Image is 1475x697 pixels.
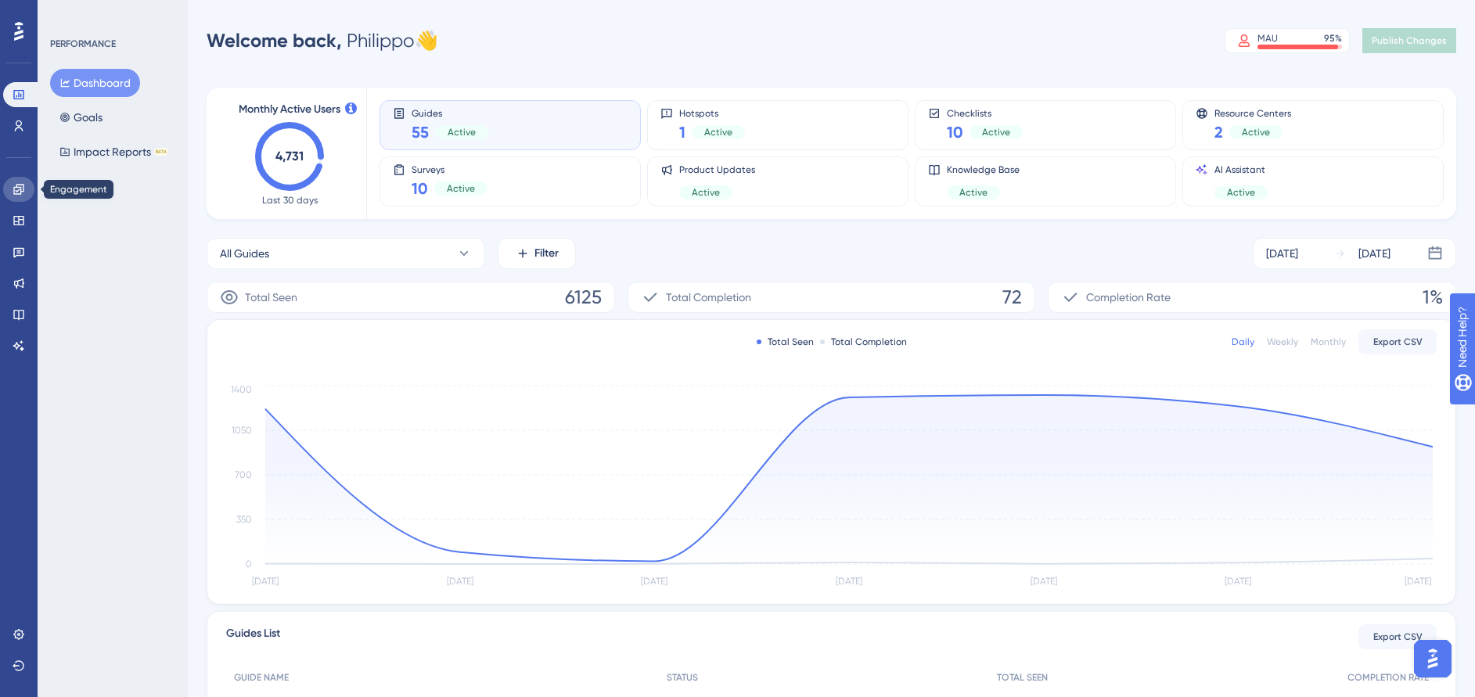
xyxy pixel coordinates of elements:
[252,576,279,587] tspan: [DATE]
[1347,671,1429,684] span: COMPLETION RATE
[641,576,667,587] tspan: [DATE]
[412,178,428,199] span: 10
[37,4,98,23] span: Need Help?
[1409,635,1456,682] iframe: UserGuiding AI Assistant Launcher
[1423,285,1443,310] span: 1%
[262,194,318,207] span: Last 30 days
[997,671,1048,684] span: TOTAL SEEN
[692,186,720,199] span: Active
[679,121,685,143] span: 1
[1257,32,1278,45] div: MAU
[1373,631,1423,643] span: Export CSV
[565,285,602,310] span: 6125
[820,336,907,348] div: Total Completion
[1225,576,1251,587] tspan: [DATE]
[239,100,340,119] span: Monthly Active Users
[275,149,304,163] text: 4,731
[1086,288,1171,307] span: Completion Rate
[947,163,1020,176] span: Knowledge Base
[207,29,342,52] span: Welcome back,
[757,336,814,348] div: Total Seen
[679,107,745,118] span: Hotspots
[1267,336,1298,348] div: Weekly
[1373,336,1423,348] span: Export CSV
[236,514,252,525] tspan: 350
[1405,576,1431,587] tspan: [DATE]
[836,576,862,587] tspan: [DATE]
[1358,329,1437,354] button: Export CSV
[947,107,1023,118] span: Checklists
[234,671,289,684] span: GUIDE NAME
[1358,244,1390,263] div: [DATE]
[154,148,168,156] div: BETA
[447,576,473,587] tspan: [DATE]
[50,69,140,97] button: Dashboard
[1227,186,1255,199] span: Active
[245,288,297,307] span: Total Seen
[50,38,116,50] div: PERFORMANCE
[231,384,252,395] tspan: 1400
[982,126,1010,138] span: Active
[412,121,429,143] span: 55
[226,624,280,649] span: Guides List
[1214,107,1291,118] span: Resource Centers
[235,469,252,480] tspan: 700
[1266,244,1298,263] div: [DATE]
[534,244,559,263] span: Filter
[207,238,485,269] button: All Guides
[1214,121,1223,143] span: 2
[50,103,112,131] button: Goals
[448,126,476,138] span: Active
[412,107,488,118] span: Guides
[1232,336,1254,348] div: Daily
[1324,32,1342,45] div: 95 %
[232,425,252,436] tspan: 1050
[207,28,438,53] div: Philippo 👋
[679,163,755,176] span: Product Updates
[498,238,576,269] button: Filter
[412,163,487,174] span: Surveys
[1362,28,1456,53] button: Publish Changes
[1214,163,1268,176] span: AI Assistant
[1031,576,1057,587] tspan: [DATE]
[447,182,475,195] span: Active
[947,121,963,143] span: 10
[50,138,178,166] button: Impact ReportsBETA
[959,186,988,199] span: Active
[1358,624,1437,649] button: Export CSV
[1372,34,1447,47] span: Publish Changes
[1242,126,1270,138] span: Active
[1002,285,1022,310] span: 72
[667,671,698,684] span: STATUS
[704,126,732,138] span: Active
[246,559,252,569] tspan: 0
[220,244,269,263] span: All Guides
[1311,336,1346,348] div: Monthly
[666,288,751,307] span: Total Completion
